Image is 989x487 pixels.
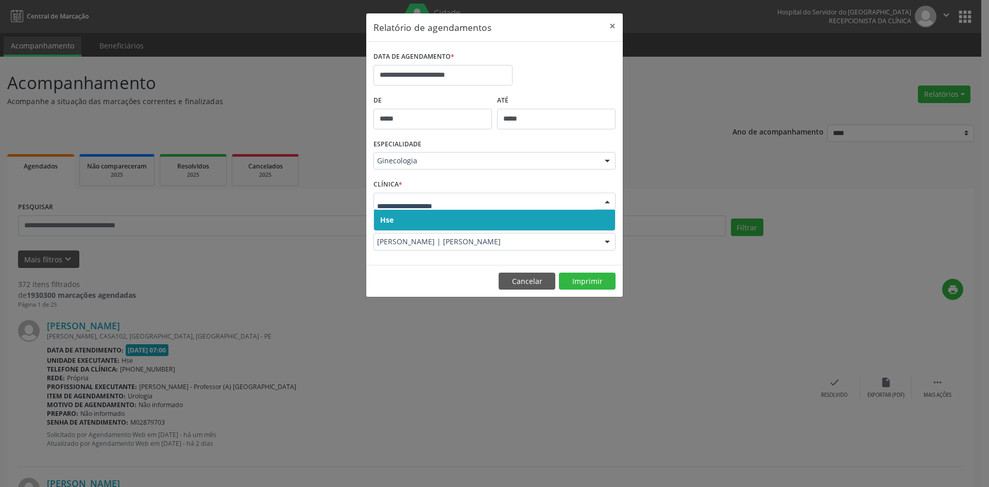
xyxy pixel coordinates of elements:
[377,156,594,166] span: Ginecologia
[373,177,402,193] label: CLÍNICA
[373,93,492,109] label: De
[373,21,491,34] h5: Relatório de agendamentos
[377,237,594,247] span: [PERSON_NAME] | [PERSON_NAME]
[602,13,623,39] button: Close
[559,273,616,290] button: Imprimir
[373,137,421,153] label: ESPECIALIDADE
[373,49,454,65] label: DATA DE AGENDAMENTO
[497,93,616,109] label: ATÉ
[499,273,555,290] button: Cancelar
[380,215,394,225] span: Hse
